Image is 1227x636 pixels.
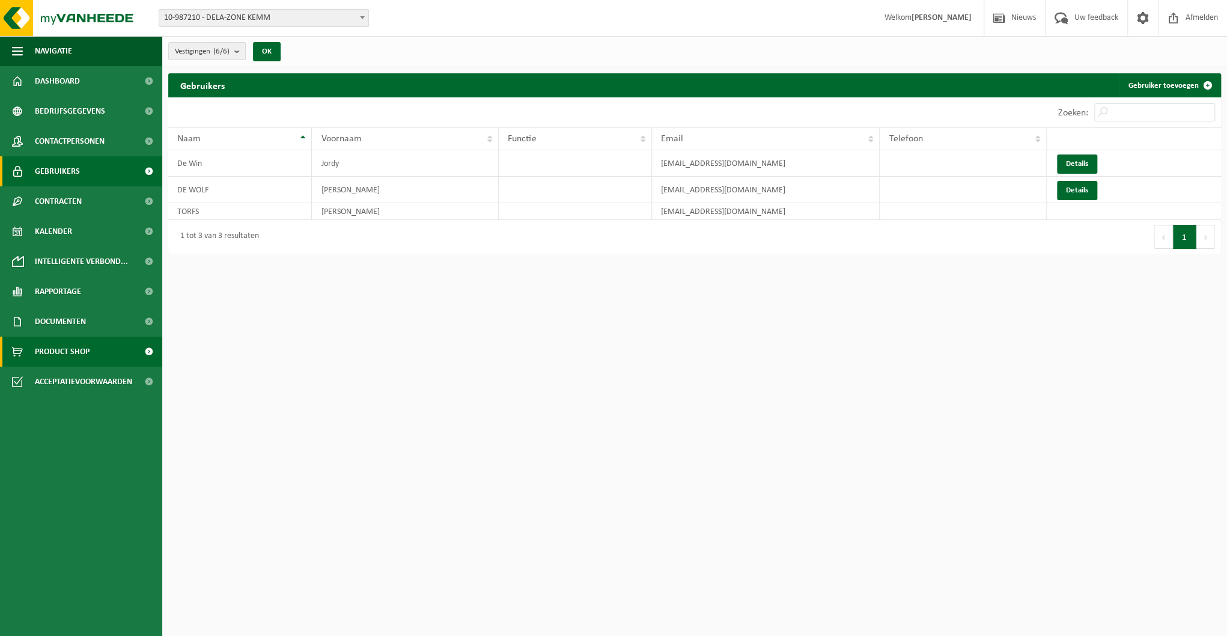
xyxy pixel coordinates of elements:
[508,134,536,144] span: Functie
[312,203,499,220] td: [PERSON_NAME]
[213,47,230,55] count: (6/6)
[35,277,81,307] span: Rapportage
[1057,181,1097,200] a: Details
[174,226,259,248] div: 1 tot 3 van 3 resultaten
[168,177,312,203] td: DE WOLF
[652,177,880,203] td: [EMAIL_ADDRESS][DOMAIN_NAME]
[35,36,72,66] span: Navigatie
[177,134,201,144] span: Naam
[1119,73,1220,97] a: Gebruiker toevoegen
[312,177,499,203] td: [PERSON_NAME]
[175,43,230,61] span: Vestigingen
[35,307,86,337] span: Documenten
[168,203,312,220] td: TORFS
[35,216,72,246] span: Kalender
[1173,225,1196,249] button: 1
[652,203,880,220] td: [EMAIL_ADDRESS][DOMAIN_NAME]
[35,126,105,156] span: Contactpersonen
[35,156,80,186] span: Gebruikers
[168,150,312,177] td: De Win
[661,134,683,144] span: Email
[1154,225,1173,249] button: Previous
[159,9,369,27] span: 10-987210 - DELA-ZONE KEMM
[912,13,972,22] strong: [PERSON_NAME]
[35,96,105,126] span: Bedrijfsgegevens
[652,150,880,177] td: [EMAIL_ADDRESS][DOMAIN_NAME]
[168,73,237,97] h2: Gebruikers
[1058,108,1088,118] label: Zoeken:
[1057,154,1097,174] a: Details
[168,42,246,60] button: Vestigingen(6/6)
[35,186,82,216] span: Contracten
[159,10,368,26] span: 10-987210 - DELA-ZONE KEMM
[312,150,499,177] td: Jordy
[889,134,922,144] span: Telefoon
[35,246,128,277] span: Intelligente verbond...
[1196,225,1215,249] button: Next
[321,134,361,144] span: Voornaam
[253,42,281,61] button: OK
[35,367,132,397] span: Acceptatievoorwaarden
[35,337,90,367] span: Product Shop
[35,66,80,96] span: Dashboard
